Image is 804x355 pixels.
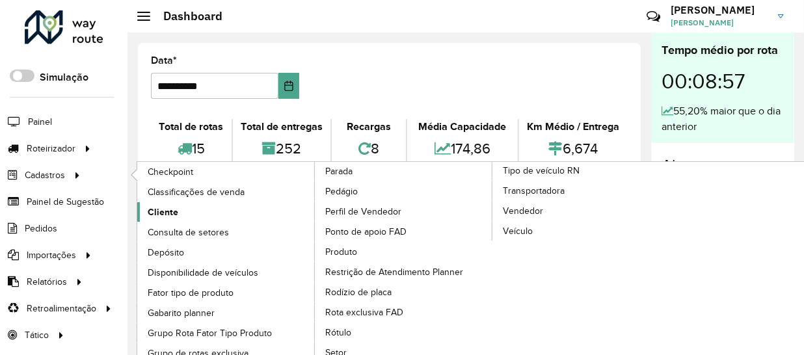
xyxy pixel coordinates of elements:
span: Ponto de apoio FAD [325,225,407,239]
a: Contato Rápido [639,3,667,31]
span: Depósito [148,246,184,259]
span: Rota exclusiva FAD [325,306,403,319]
span: Gabarito planner [148,306,215,320]
span: Vendedor [503,204,543,218]
span: Produto [325,245,357,259]
div: Recargas [335,119,403,135]
a: Pedágio [315,181,493,201]
a: Classificações de venda [137,182,315,202]
a: Depósito [137,243,315,262]
a: Fator tipo de produto [137,283,315,302]
h3: [PERSON_NAME] [671,4,768,16]
div: 00:08:57 [662,59,784,103]
a: Perfil de Vendedor [315,202,493,221]
a: Rota exclusiva FAD [315,302,493,322]
span: Painel de Sugestão [27,195,104,209]
span: Tipo de veículo RN [503,164,580,177]
div: Total de entregas [236,119,328,135]
button: Choose Date [278,73,299,99]
span: Cadastros [25,168,65,182]
a: Cliente [137,202,315,222]
a: Checkpoint [137,162,315,181]
span: Fator tipo de produto [148,286,234,300]
span: Transportadora [503,184,565,198]
div: Média Capacidade [410,119,515,135]
span: Importações [27,248,76,262]
span: Checkpoint [148,165,193,179]
span: Perfil de Vendedor [325,205,401,218]
span: [PERSON_NAME] [671,17,768,29]
div: 15 [154,135,228,163]
span: Restrição de Atendimento Planner [325,265,463,279]
span: Painel [28,115,52,129]
div: Total de rotas [154,119,228,135]
h4: Alertas [662,156,784,175]
span: Tático [25,328,49,342]
div: 252 [236,135,328,163]
div: 174,86 [410,135,515,163]
div: 55,20% maior que o dia anterior [662,103,784,135]
span: Relatórios [27,275,67,289]
a: Vendedor [492,201,671,220]
span: Pedágio [325,185,358,198]
a: Rótulo [315,322,493,342]
span: Classificações de venda [148,185,245,199]
label: Simulação [40,70,88,85]
span: Retroalimentação [27,302,96,315]
span: Rodízio de placa [325,285,392,299]
div: Tempo médio por rota [662,42,784,59]
span: Rótulo [325,326,351,339]
a: Transportadora [492,181,671,200]
a: Rodízio de placa [315,282,493,302]
a: Consulta de setores [137,222,315,242]
a: Produto [315,242,493,261]
span: Consulta de setores [148,226,229,239]
span: Cliente [148,205,178,219]
a: Grupo Rota Fator Tipo Produto [137,323,315,343]
a: Disponibilidade de veículos [137,263,315,282]
div: Km Médio / Entrega [522,119,624,135]
a: Gabarito planner [137,303,315,322]
span: Roteirizador [27,142,75,155]
span: Disponibilidade de veículos [148,266,258,280]
h2: Dashboard [150,9,222,23]
a: Veículo [492,221,671,241]
span: Veículo [503,224,533,238]
a: Restrição de Atendimento Planner [315,262,493,282]
label: Data [151,53,177,68]
span: Parada [325,164,353,178]
div: 6,674 [522,135,624,163]
span: Grupo Rota Fator Tipo Produto [148,326,272,340]
a: Ponto de apoio FAD [315,222,493,241]
div: 8 [335,135,403,163]
span: Pedidos [25,222,57,235]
